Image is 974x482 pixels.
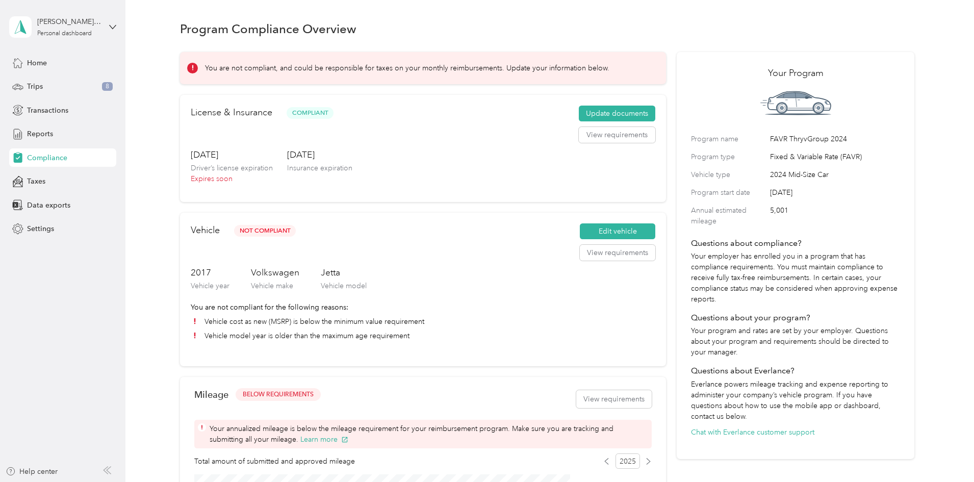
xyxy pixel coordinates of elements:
h3: Jetta [321,266,367,279]
p: Your employer has enrolled you in a program that has compliance requirements. You must maintain c... [691,251,900,305]
label: Program type [691,151,766,162]
p: You are not compliant for the following reasons: [191,302,655,313]
p: You are not compliant, and could be responsible for taxes on your monthly reimbursements. Update ... [205,63,609,73]
label: Vehicle type [691,169,766,180]
span: Fixed & Variable Rate (FAVR) [770,151,900,162]
span: Home [27,58,47,68]
span: Compliant [287,107,334,119]
button: View requirements [580,245,655,261]
li: Vehicle model year is older than the maximum age requirement [191,331,655,341]
span: 2024 Mid-Size Car [770,169,900,180]
li: Vehicle cost as new (MSRP) is below the minimum value requirement [191,316,655,327]
button: BELOW REQUIREMENTS [236,388,321,401]
span: Total amount of submitted and approved mileage [194,456,355,467]
label: Annual estimated mileage [691,205,766,226]
span: FAVR ThryvGroup 2024 [770,134,900,144]
h4: Questions about your program? [691,312,900,324]
iframe: Everlance-gr Chat Button Frame [917,425,974,482]
span: Transactions [27,105,68,116]
span: Your annualized mileage is below the mileage requirement for your reimbursement program. Make sur... [210,423,648,445]
p: Everlance powers mileage tracking and expense reporting to administer your company’s vehicle prog... [691,379,900,422]
h4: Questions about Everlance? [691,365,900,377]
span: Settings [27,223,54,234]
button: Chat with Everlance customer support [691,427,814,438]
span: [DATE] [770,187,900,198]
h3: [DATE] [287,148,352,161]
label: Program start date [691,187,766,198]
div: [PERSON_NAME] AB. [PERSON_NAME] [37,16,101,27]
span: Taxes [27,176,45,187]
button: Edit vehicle [580,223,655,240]
button: View requirements [576,390,652,408]
span: Reports [27,129,53,139]
h2: Your Program [691,66,900,80]
h2: Vehicle [191,223,220,237]
div: Personal dashboard [37,31,92,37]
label: Program name [691,134,766,144]
p: Vehicle year [191,281,229,291]
button: Help center [6,466,58,477]
h2: Mileage [194,389,228,400]
p: Expires soon [191,173,273,184]
span: Data exports [27,200,70,211]
p: Driver’s license expiration [191,163,273,173]
span: Trips [27,81,43,92]
span: BELOW REQUIREMENTS [243,390,314,399]
h1: Program Compliance Overview [180,23,356,34]
span: 8 [102,82,113,91]
span: Not Compliant [234,225,296,237]
h4: Questions about compliance? [691,237,900,249]
p: Your program and rates are set by your employer. Questions about your program and requirements sh... [691,325,900,358]
h3: [DATE] [191,148,273,161]
span: 5,001 [770,205,900,226]
h3: 2017 [191,266,229,279]
h3: Volkswagen [251,266,299,279]
span: 2025 [616,453,640,469]
button: Learn more [300,434,348,445]
span: Compliance [27,153,67,163]
button: View requirements [579,127,655,143]
p: Vehicle make [251,281,299,291]
p: Vehicle model [321,281,367,291]
h2: License & Insurance [191,106,272,119]
button: Update documents [579,106,655,122]
p: Insurance expiration [287,163,352,173]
